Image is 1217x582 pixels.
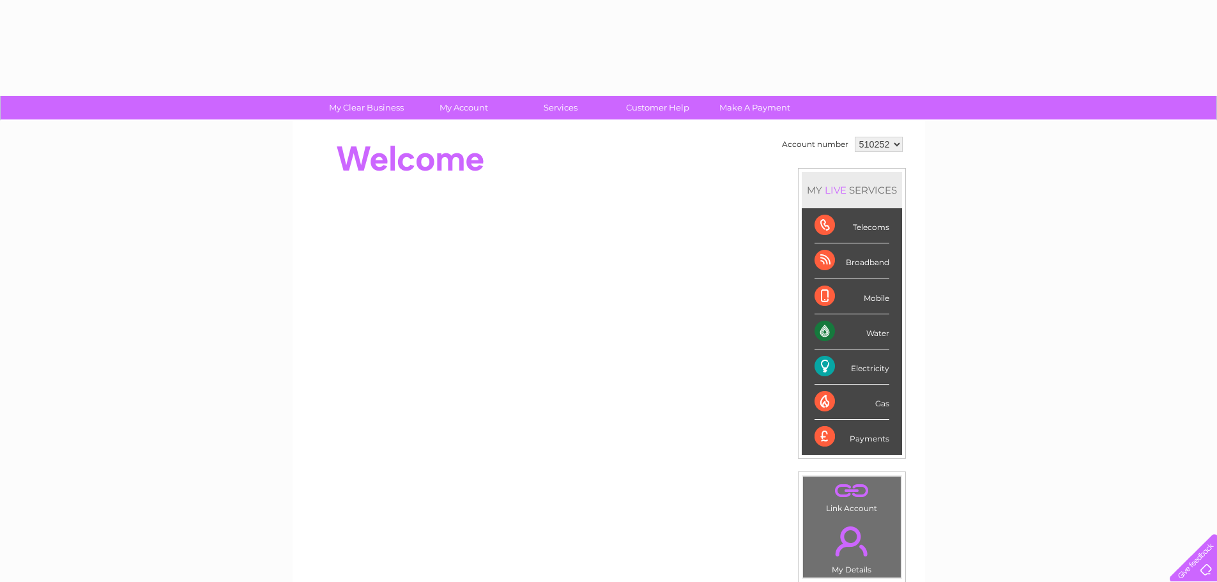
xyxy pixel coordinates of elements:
[815,243,889,279] div: Broadband
[815,208,889,243] div: Telecoms
[802,476,901,516] td: Link Account
[806,519,898,563] a: .
[815,314,889,349] div: Water
[806,480,898,502] a: .
[702,96,808,119] a: Make A Payment
[815,349,889,385] div: Electricity
[314,96,419,119] a: My Clear Business
[802,516,901,578] td: My Details
[411,96,516,119] a: My Account
[815,385,889,420] div: Gas
[802,172,902,208] div: MY SERVICES
[779,134,852,155] td: Account number
[815,279,889,314] div: Mobile
[605,96,710,119] a: Customer Help
[508,96,613,119] a: Services
[822,184,849,196] div: LIVE
[815,420,889,454] div: Payments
